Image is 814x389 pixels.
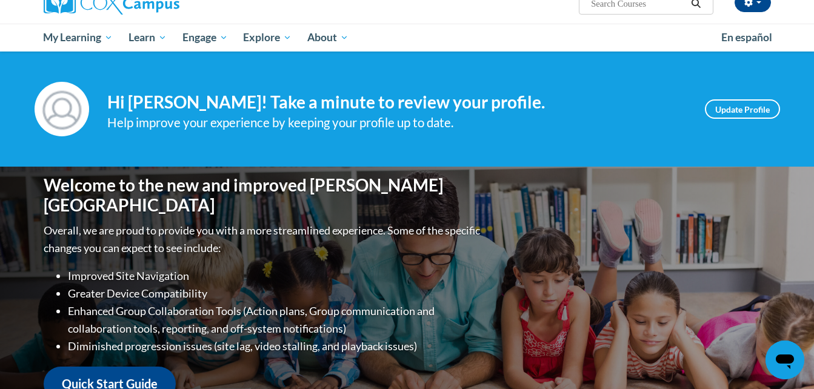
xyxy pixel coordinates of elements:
[68,267,483,285] li: Improved Site Navigation
[307,30,349,45] span: About
[44,175,483,216] h1: Welcome to the new and improved [PERSON_NAME][GEOGRAPHIC_DATA]
[705,99,780,119] a: Update Profile
[713,25,780,50] a: En español
[182,30,228,45] span: Engage
[107,113,687,133] div: Help improve your experience by keeping your profile up to date.
[721,31,772,44] span: En español
[35,82,89,136] img: Profile Image
[25,24,789,52] div: Main menu
[121,24,175,52] a: Learn
[299,24,356,52] a: About
[243,30,292,45] span: Explore
[44,222,483,257] p: Overall, we are proud to provide you with a more streamlined experience. Some of the specific cha...
[107,92,687,113] h4: Hi [PERSON_NAME]! Take a minute to review your profile.
[68,285,483,302] li: Greater Device Compatibility
[766,341,804,379] iframe: Button to launch messaging window
[43,30,113,45] span: My Learning
[68,302,483,337] li: Enhanced Group Collaboration Tools (Action plans, Group communication and collaboration tools, re...
[68,337,483,355] li: Diminished progression issues (site lag, video stalling, and playback issues)
[235,24,299,52] a: Explore
[128,30,167,45] span: Learn
[36,24,121,52] a: My Learning
[175,24,236,52] a: Engage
